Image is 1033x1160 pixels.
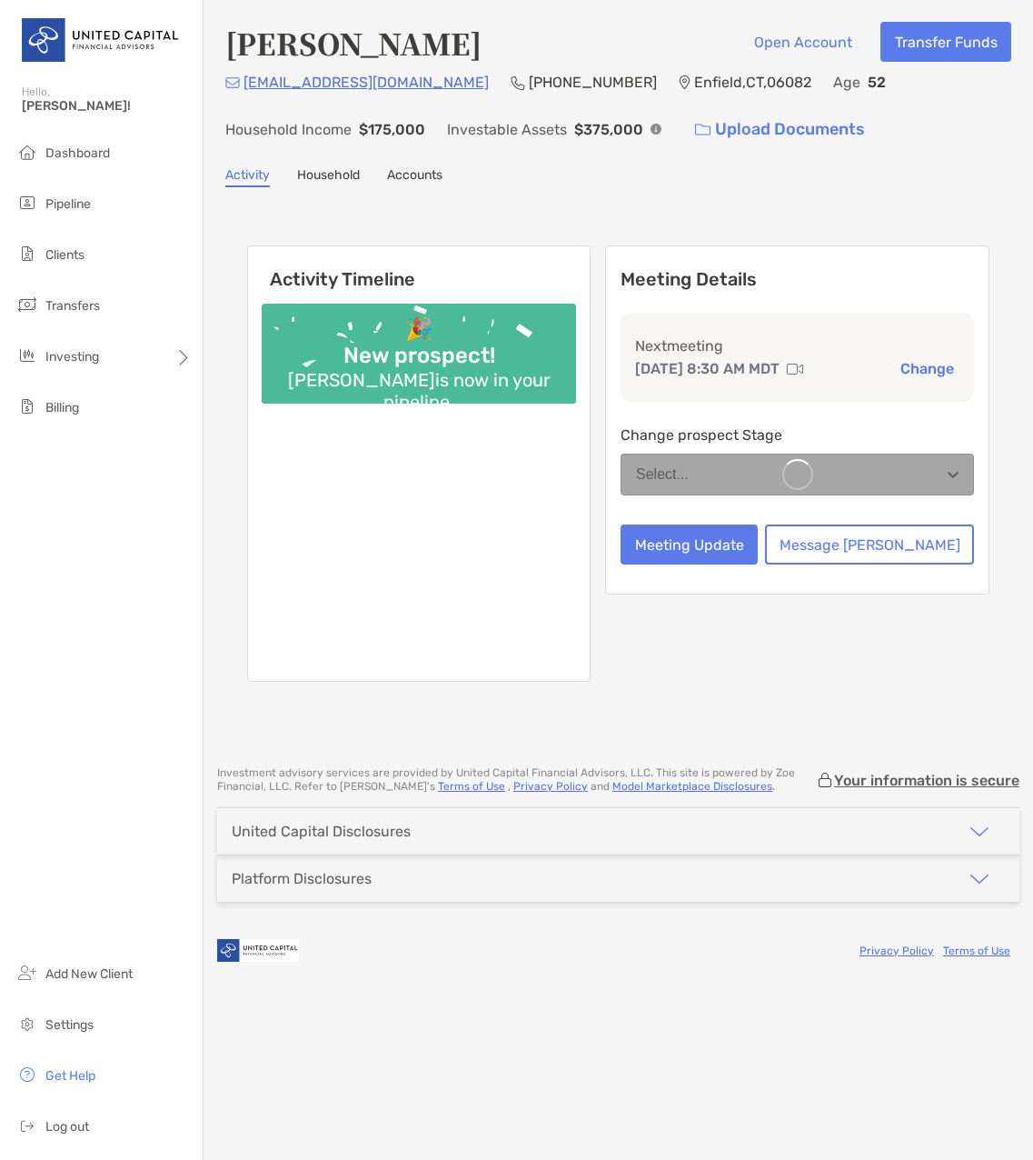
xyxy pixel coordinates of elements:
[511,75,525,90] img: Phone Icon
[16,192,38,214] img: pipeline icon
[943,945,1010,957] a: Terms of Use
[248,246,590,290] h6: Activity Timeline
[16,141,38,163] img: dashboard icon
[232,870,372,887] div: Platform Disclosures
[765,525,974,565] button: Message [PERSON_NAME]
[16,1064,38,1085] img: get-help icon
[16,1115,38,1136] img: logout icon
[895,359,959,378] button: Change
[45,298,100,314] span: Transfers
[447,118,567,141] p: Investable Assets
[833,71,860,94] p: Age
[45,1017,94,1033] span: Settings
[635,335,959,357] p: Next meeting
[635,357,780,380] p: [DATE] 8:30 AM MDT
[859,945,934,957] a: Privacy Policy
[387,167,442,187] a: Accounts
[16,294,38,315] img: transfers icon
[651,124,661,135] img: Info Icon
[225,77,240,88] img: Email Icon
[225,22,482,64] h4: [PERSON_NAME]
[438,780,505,793] a: Terms of Use
[45,196,91,212] span: Pipeline
[45,349,99,365] span: Investing
[16,345,38,366] img: investing icon
[45,1119,89,1135] span: Log out
[968,868,990,890] img: icon arrow
[740,22,866,62] button: Open Account
[16,962,38,984] img: add_new_client icon
[868,71,886,94] p: 52
[834,772,1019,789] p: Your information is secure
[694,71,811,94] p: Enfield , CT , 06082
[336,343,502,369] div: New prospect!
[398,316,440,343] div: 🎉
[621,525,758,565] button: Meeting Update
[16,243,38,265] img: clients icon
[695,124,710,136] img: button icon
[22,98,192,114] span: [PERSON_NAME]!
[529,71,657,94] p: [PHONE_NUMBER]
[217,930,299,971] img: company logo
[621,268,974,291] p: Meeting Details
[16,395,38,417] img: billing icon
[513,780,588,793] a: Privacy Policy
[787,362,803,376] img: communication type
[359,118,425,141] p: $175,000
[262,369,576,413] div: [PERSON_NAME] is now in your pipeline.
[225,118,352,141] p: Household Income
[574,118,643,141] p: $375,000
[217,766,816,794] p: Investment advisory services are provided by United Capital Financial Advisors, LLC . This site i...
[297,167,360,187] a: Household
[232,823,411,840] div: United Capital Disclosures
[968,821,990,843] img: icon arrow
[612,780,772,793] a: Model Marketplace Disclosures
[243,71,489,94] p: [EMAIL_ADDRESS][DOMAIN_NAME]
[45,1068,95,1084] span: Get Help
[45,966,133,982] span: Add New Client
[16,1013,38,1035] img: settings icon
[45,247,84,263] span: Clients
[45,400,79,415] span: Billing
[880,22,1011,62] button: Transfer Funds
[621,424,974,446] p: Change prospect Stage
[45,145,110,161] span: Dashboard
[22,7,181,73] img: United Capital Logo
[679,75,690,90] img: Location Icon
[683,110,877,149] a: Upload Documents
[225,167,270,187] a: Activity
